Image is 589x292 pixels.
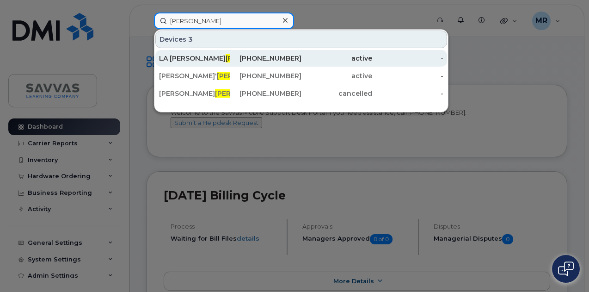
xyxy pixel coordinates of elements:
[230,54,301,63] div: [PHONE_NUMBER]
[301,54,373,63] div: active
[226,54,282,62] span: [PERSON_NAME]
[372,89,443,98] div: -
[215,89,271,98] span: [PERSON_NAME]
[188,35,193,44] span: 3
[230,89,301,98] div: [PHONE_NUMBER]
[230,71,301,81] div: [PHONE_NUMBER]
[155,50,447,67] a: LA [PERSON_NAME][PERSON_NAME][PHONE_NUMBER]active-
[372,54,443,63] div: -
[301,71,373,81] div: active
[155,68,447,84] a: [PERSON_NAME]'[PERSON_NAME][PHONE_NUMBER]active-
[155,85,447,102] a: [PERSON_NAME][PERSON_NAME][PHONE_NUMBER]cancelled-
[159,54,230,63] div: LA [PERSON_NAME]
[159,89,230,98] div: [PERSON_NAME]
[217,72,273,80] span: [PERSON_NAME]
[558,261,574,276] img: Open chat
[301,89,373,98] div: cancelled
[159,71,230,81] div: [PERSON_NAME]'
[372,71,443,81] div: -
[155,31,447,48] div: Devices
